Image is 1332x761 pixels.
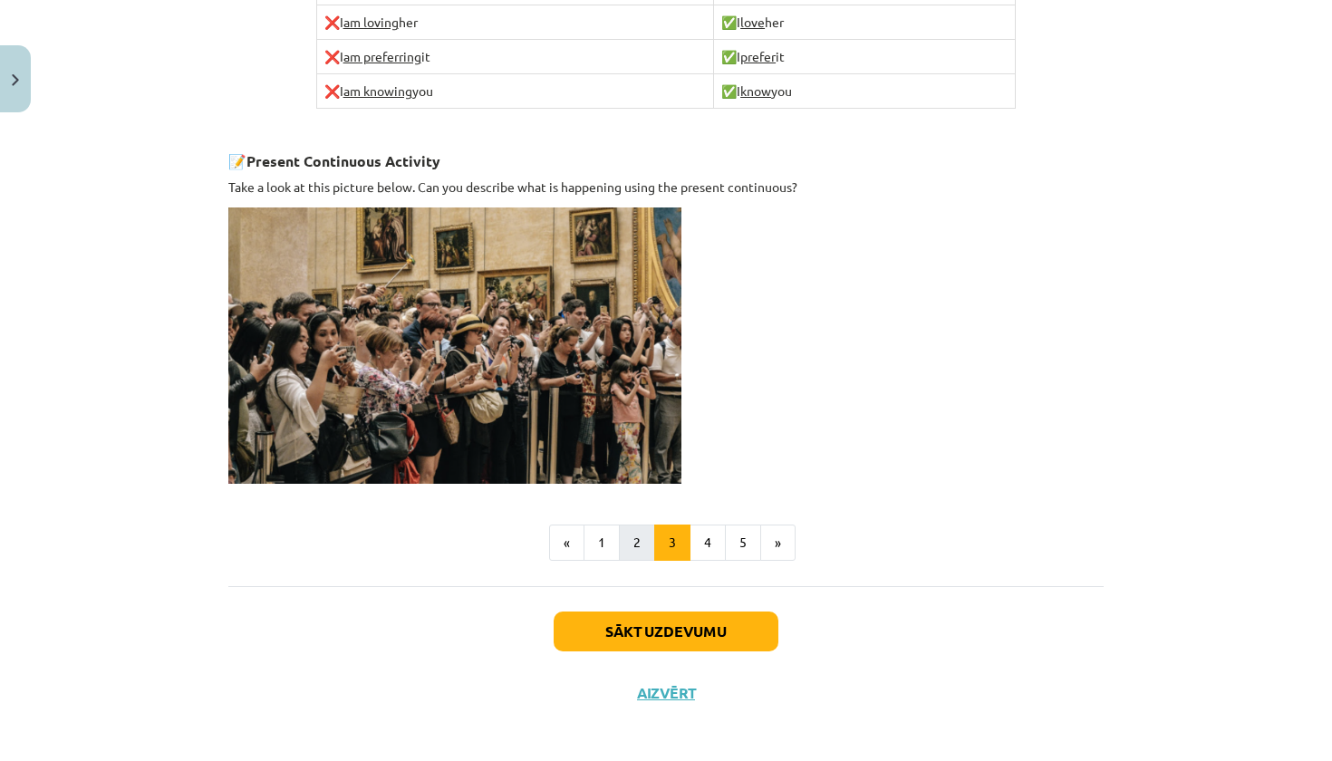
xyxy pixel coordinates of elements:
[246,151,440,170] strong: Present Continuous Activity
[714,40,1016,74] td: I it
[632,684,700,702] button: Aizvērt
[725,525,761,561] button: 5
[740,14,765,30] u: love
[549,525,584,561] button: «
[316,5,714,40] td: I her
[554,612,778,651] button: Sākt uzdevumu
[228,525,1104,561] nav: Page navigation example
[12,74,19,86] img: icon-close-lesson-0947bae3869378f0d4975bcd49f059093ad1ed9edebbc8119c70593378902aed.svg
[619,525,655,561] button: 2
[343,48,421,64] u: am preferring
[584,525,620,561] button: 1
[324,48,340,64] span: ❌
[721,82,737,99] span: ✅
[721,14,737,30] span: ✅
[760,525,796,561] button: »
[714,74,1016,109] td: I you
[324,14,340,30] span: ❌
[690,525,726,561] button: 4
[228,178,1104,197] p: Take a look at this picture below. Can you describe what is happening using the present continuous?
[343,82,412,99] u: am knowing
[721,48,737,64] span: ✅
[228,139,1104,172] h3: 📝
[316,40,714,74] td: I it
[740,48,776,64] u: prefer
[740,82,771,99] u: know
[654,525,690,561] button: 3
[324,82,340,99] span: ❌
[714,5,1016,40] td: I her
[316,74,714,109] td: I you
[343,14,399,30] u: am loving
